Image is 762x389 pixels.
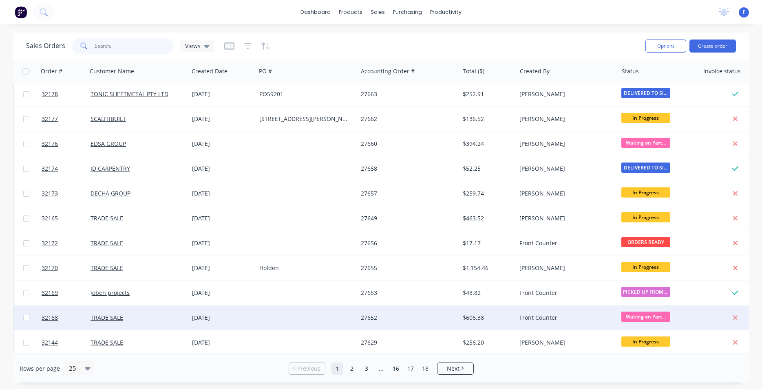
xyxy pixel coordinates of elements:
a: joben projects [91,289,130,297]
span: Views [185,42,201,50]
span: Rows per page [20,365,60,373]
div: 27662 [361,115,451,123]
div: Status [622,67,639,75]
a: Next page [437,365,473,373]
div: $17.17 [463,239,510,247]
a: TONIC SHEETMETAL PTY LTD [91,90,168,98]
div: 27660 [361,140,451,148]
div: $252.91 [463,90,510,98]
span: In Progress [621,113,670,123]
a: TRADE SALE [91,314,123,321]
div: 27663 [361,90,451,98]
div: $136.52 [463,115,510,123]
div: Customer Name [90,67,134,75]
div: sales [367,6,389,18]
a: Page 16 [390,363,402,375]
div: $463.52 [463,214,510,222]
span: 32173 [42,189,58,198]
div: 27652 [361,314,451,322]
div: [PERSON_NAME] [519,214,610,222]
a: 32144 [42,330,91,355]
a: EDSA GROUP [91,140,126,147]
div: PO59201 [259,90,350,98]
span: Waiting on Part... [621,312,670,322]
div: Front Counter [519,289,610,297]
div: [DATE] [192,140,253,148]
div: 27629 [361,338,451,347]
span: In Progress [621,262,670,272]
a: dashboard [296,6,335,18]
span: DELIVERED TO SI... [621,88,670,98]
span: 32178 [42,90,58,98]
a: 32168 [42,305,91,330]
span: 32170 [42,264,58,272]
div: [PERSON_NAME] [519,165,610,173]
div: [PERSON_NAME] [519,189,610,198]
div: Total ($) [463,67,484,75]
div: [PERSON_NAME] [519,264,610,272]
a: 32165 [42,206,91,231]
a: TRADE SALE [91,239,123,247]
div: [PERSON_NAME] [519,338,610,347]
div: PO # [259,67,272,75]
h1: Sales Orders [26,42,65,50]
ul: Pagination [285,363,477,375]
button: Options [645,40,686,53]
span: 32165 [42,214,58,222]
a: Page 3 [360,363,373,375]
span: DELIVERED TO SI... [621,163,670,173]
span: In Progress [621,212,670,222]
a: 32172 [42,231,91,255]
a: JD CARPENTRY [91,165,130,172]
div: 27657 [361,189,451,198]
a: SCALITIBUILT [91,115,126,123]
div: 27649 [361,214,451,222]
div: 27656 [361,239,451,247]
span: 32169 [42,289,58,297]
div: purchasing [389,6,426,18]
div: [DATE] [192,189,253,198]
input: Search... [95,38,174,54]
div: [DATE] [192,264,253,272]
div: 27653 [361,289,451,297]
div: productivity [426,6,466,18]
a: Page 18 [419,363,431,375]
div: [DATE] [192,214,253,222]
a: TRADE SALE [91,264,123,272]
div: [DATE] [192,289,253,297]
div: Front Counter [519,239,610,247]
div: Front Counter [519,314,610,322]
span: 32174 [42,165,58,173]
div: $52.25 [463,165,510,173]
button: Create order [689,40,736,53]
span: 32177 [42,115,58,123]
div: [DATE] [192,314,253,322]
div: $606.38 [463,314,510,322]
a: 32173 [42,181,91,206]
div: $48.82 [463,289,510,297]
div: [STREET_ADDRESS][PERSON_NAME] [259,115,350,123]
div: 27655 [361,264,451,272]
a: 32178 [42,82,91,106]
a: 32177 [42,107,91,131]
div: [PERSON_NAME] [519,115,610,123]
div: Created By [520,67,550,75]
a: TRADE SALE [91,338,123,346]
span: 32172 [42,239,58,247]
div: [DATE] [192,338,253,347]
div: $259.74 [463,189,510,198]
div: Accounting Order # [361,67,415,75]
a: TRADE SALE [91,214,123,222]
span: PICKED UP FROM ... [621,287,670,297]
a: 32176 [42,132,91,156]
div: Invoice status [703,67,741,75]
a: 32174 [42,156,91,181]
div: [PERSON_NAME] [519,140,610,148]
a: Jump forward [375,363,387,375]
a: 32170 [42,256,91,280]
a: DECHA GROUP [91,189,130,197]
div: [DATE] [192,90,253,98]
div: $1,154.46 [463,264,510,272]
span: Waiting on Part... [621,138,670,148]
div: [DATE] [192,115,253,123]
